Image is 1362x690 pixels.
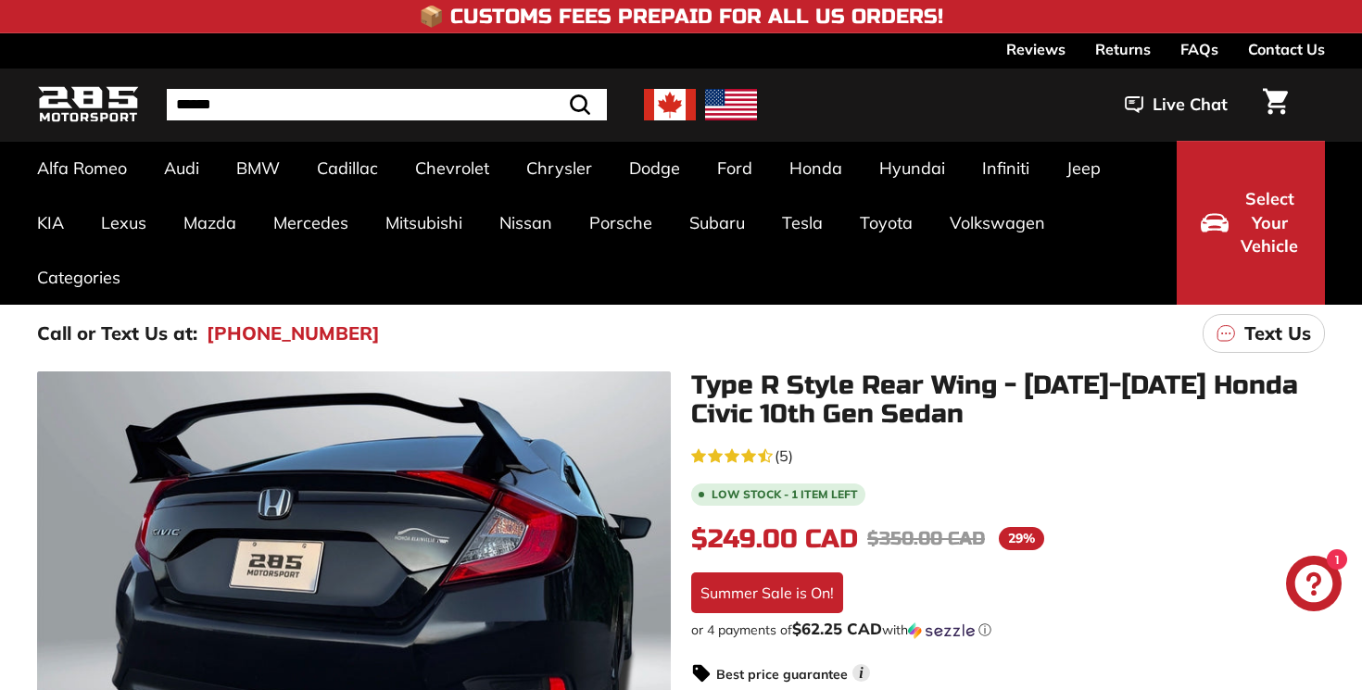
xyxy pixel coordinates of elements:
span: Select Your Vehicle [1238,187,1301,258]
strong: Best price guarantee [716,666,848,683]
a: FAQs [1180,33,1218,65]
span: (5) [775,445,793,467]
a: Categories [19,250,139,305]
img: Logo_285_Motorsport_areodynamics_components [37,83,139,127]
div: or 4 payments of with [691,621,1325,639]
img: Sezzle [908,622,975,639]
input: Search [167,89,607,120]
h1: Type R Style Rear Wing - [DATE]-[DATE] Honda Civic 10th Gen Sedan [691,371,1325,429]
a: Volkswagen [931,195,1064,250]
a: Hyundai [861,141,964,195]
a: Reviews [1006,33,1066,65]
span: $350.00 CAD [867,527,985,550]
a: Alfa Romeo [19,141,145,195]
a: KIA [19,195,82,250]
a: Tesla [763,195,841,250]
a: Chevrolet [397,141,508,195]
span: $62.25 CAD [792,619,882,638]
a: Subaru [671,195,763,250]
span: i [852,664,870,682]
a: BMW [218,141,298,195]
a: Toyota [841,195,931,250]
a: Jeep [1048,141,1119,195]
a: Lexus [82,195,165,250]
h4: 📦 Customs Fees Prepaid for All US Orders! [419,6,943,28]
a: Contact Us [1248,33,1325,65]
span: Low stock - 1 item left [712,489,858,500]
a: Ford [699,141,771,195]
p: Call or Text Us at: [37,320,197,347]
span: $249.00 CAD [691,523,858,555]
a: Audi [145,141,218,195]
a: [PHONE_NUMBER] [207,320,380,347]
a: Mercedes [255,195,367,250]
span: 29% [999,527,1044,550]
inbox-online-store-chat: Shopify online store chat [1280,556,1347,616]
a: Mitsubishi [367,195,481,250]
button: Select Your Vehicle [1177,141,1325,305]
button: Live Chat [1101,82,1252,128]
p: Text Us [1244,320,1311,347]
a: Mazda [165,195,255,250]
a: Text Us [1203,314,1325,353]
a: Porsche [571,195,671,250]
a: Infiniti [964,141,1048,195]
a: Chrysler [508,141,611,195]
a: Cadillac [298,141,397,195]
a: Cart [1252,73,1299,136]
a: Returns [1095,33,1151,65]
a: Honda [771,141,861,195]
div: or 4 payments of$62.25 CADwithSezzle Click to learn more about Sezzle [691,621,1325,639]
div: Summer Sale is On! [691,572,843,613]
span: Live Chat [1153,93,1228,117]
a: Nissan [481,195,571,250]
a: 4.2 rating (5 votes) [691,443,1325,467]
a: Dodge [611,141,699,195]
